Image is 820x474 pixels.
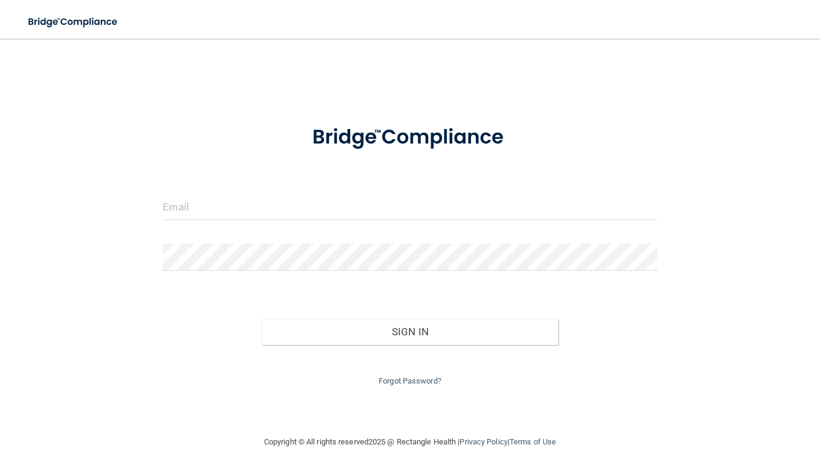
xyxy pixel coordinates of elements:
button: Sign In [262,318,558,345]
input: Email [163,193,657,220]
img: bridge_compliance_login_screen.278c3ca4.svg [291,111,529,164]
a: Forgot Password? [379,376,441,385]
a: Terms of Use [509,437,556,446]
div: Copyright © All rights reserved 2025 @ Rectangle Health | | [190,423,630,461]
a: Privacy Policy [459,437,507,446]
img: bridge_compliance_login_screen.278c3ca4.svg [18,10,129,34]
